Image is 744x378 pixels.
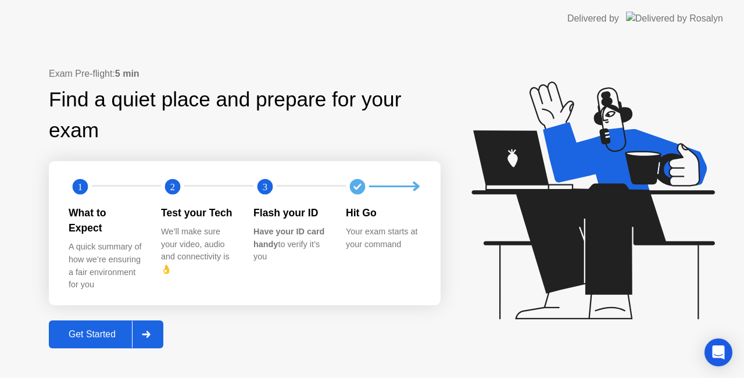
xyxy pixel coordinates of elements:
button: Get Started [49,320,163,348]
div: We’ll make sure your video, audio and connectivity is 👌 [161,226,235,276]
div: A quick summary of how we’re ensuring a fair environment for you [69,241,142,291]
text: 3 [263,181,267,192]
div: Open Intercom Messenger [704,338,732,366]
text: 1 [78,181,83,192]
div: Find a quiet place and prepare for your exam [49,84,441,146]
div: Get Started [52,329,132,340]
b: 5 min [115,69,139,79]
div: What to Expect [69,205,142,236]
div: Test your Tech [161,205,235,220]
div: Flash your ID [253,205,327,220]
div: Hit Go [346,205,420,220]
div: to verify it’s you [253,226,327,263]
img: Delivered by Rosalyn [626,12,723,25]
b: Have your ID card handy [253,227,324,249]
text: 2 [170,181,175,192]
div: Exam Pre-flight: [49,67,441,81]
div: Your exam starts at your command [346,226,420,251]
div: Delivered by [567,12,619,26]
